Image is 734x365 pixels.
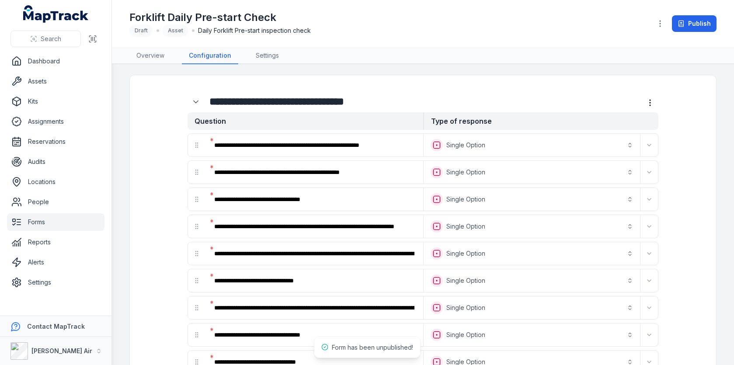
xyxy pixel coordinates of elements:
strong: Type of response [423,112,659,130]
a: Settings [7,274,104,291]
button: Expand [642,328,656,342]
a: Audits [7,153,104,170]
button: Single Option [425,244,639,263]
svg: drag [193,277,200,284]
div: drag [188,272,205,289]
button: Single Option [425,190,639,209]
svg: drag [193,223,200,230]
div: :r1iu:-form-item-label [207,217,421,236]
div: :r1ic:-form-item-label [207,136,421,155]
a: Assignments [7,113,104,130]
button: Single Option [425,298,639,317]
div: drag [188,163,205,181]
svg: drag [193,142,200,149]
div: Draft [129,24,153,37]
button: Expand [642,274,656,288]
a: Configuration [182,48,238,64]
button: Single Option [425,217,639,236]
svg: drag [193,169,200,176]
svg: drag [193,331,200,338]
a: Locations [7,173,104,191]
div: drag [188,299,205,316]
button: Expand [642,219,656,233]
button: Single Option [425,163,639,182]
a: Reports [7,233,104,251]
a: People [7,193,104,211]
button: Publish [672,15,717,32]
a: Reservations [7,133,104,150]
div: drag [188,245,205,262]
div: :r1jg:-form-item-label [207,298,421,317]
div: drag [188,191,205,208]
div: drag [188,218,205,235]
button: Expand [642,301,656,315]
div: drag [188,136,205,154]
button: Search [10,31,81,47]
a: Settings [249,48,286,64]
div: drag [188,326,205,344]
div: Asset [163,24,188,37]
div: :r1i4:-form-item-label [188,94,206,110]
a: MapTrack [23,5,89,23]
div: :r1ja:-form-item-label [207,271,421,290]
button: more-detail [642,94,658,111]
a: Forms [7,213,104,231]
strong: Question [188,112,423,130]
a: Kits [7,93,104,110]
svg: drag [193,304,200,311]
button: Single Option [425,271,639,290]
div: :r1j4:-form-item-label [207,244,421,263]
div: :r1io:-form-item-label [207,190,421,209]
span: Search [41,35,61,43]
button: Expand [188,94,204,110]
strong: [PERSON_NAME] Air [31,347,92,355]
div: :r1ii:-form-item-label [207,163,421,182]
a: Assets [7,73,104,90]
span: Form has been unpublished! [332,344,413,351]
button: Single Option [425,136,639,155]
button: Expand [642,165,656,179]
a: Dashboard [7,52,104,70]
button: Expand [642,247,656,261]
a: Alerts [7,254,104,271]
button: Expand [642,138,656,152]
button: Expand [642,192,656,206]
h1: Forklift Daily Pre-start Check [129,10,311,24]
div: :r1jm:-form-item-label [207,325,421,344]
strong: Contact MapTrack [27,323,85,330]
a: Overview [129,48,171,64]
svg: drag [193,250,200,257]
span: Daily Forklift Pre-start inspection check [198,26,311,35]
button: Single Option [425,325,639,344]
svg: drag [193,196,200,203]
